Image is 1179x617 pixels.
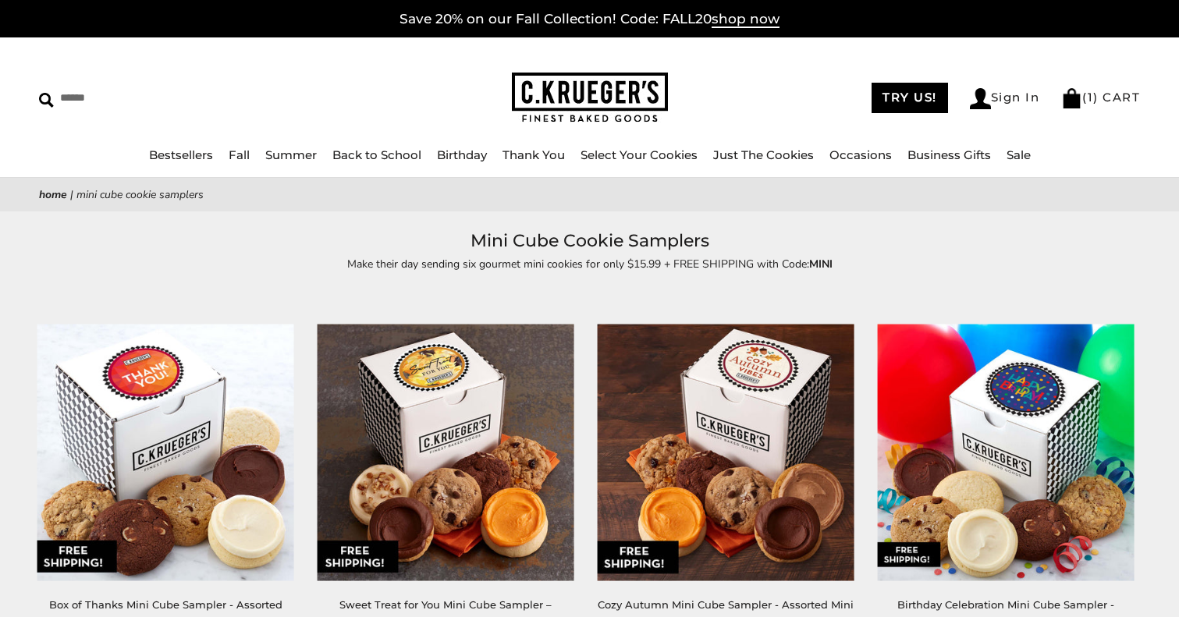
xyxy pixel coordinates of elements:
[265,147,317,162] a: Summer
[229,147,250,162] a: Fall
[809,257,833,271] strong: MINI
[39,186,1140,204] nav: breadcrumbs
[1061,90,1140,105] a: (1) CART
[1007,147,1031,162] a: Sale
[512,73,668,123] img: C.KRUEGER'S
[712,11,779,28] span: shop now
[318,324,574,581] img: Sweet Treat for You Mini Cube Sampler – Assorted Mini Cookies
[829,147,892,162] a: Occasions
[76,187,204,202] span: Mini Cube Cookie Samplers
[907,147,991,162] a: Business Gifts
[39,93,54,108] img: Search
[713,147,814,162] a: Just The Cookies
[62,227,1117,255] h1: Mini Cube Cookie Samplers
[70,187,73,202] span: |
[400,11,779,28] a: Save 20% on our Fall Collection! Code: FALL20shop now
[149,147,213,162] a: Bestsellers
[597,324,854,581] img: Cozy Autumn Mini Cube Sampler - Assorted Mini Cookies
[37,324,294,581] img: Box of Thanks Mini Cube Sampler - Assorted Mini Cookies
[502,147,565,162] a: Thank You
[598,324,854,581] a: Cozy Autumn Mini Cube Sampler - Assorted Mini Cookies
[39,86,300,110] input: Search
[970,88,991,109] img: Account
[970,88,1040,109] a: Sign In
[872,83,948,113] a: TRY US!
[332,147,421,162] a: Back to School
[231,255,949,273] p: Make their day sending six gourmet mini cookies for only $15.99 + FREE SHIPPING with Code:
[1061,88,1082,108] img: Bag
[1088,90,1094,105] span: 1
[437,147,487,162] a: Birthday
[581,147,698,162] a: Select Your Cookies
[39,187,67,202] a: Home
[877,324,1134,581] img: Birthday Celebration Mini Cube Sampler - Assorted Mini Cookies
